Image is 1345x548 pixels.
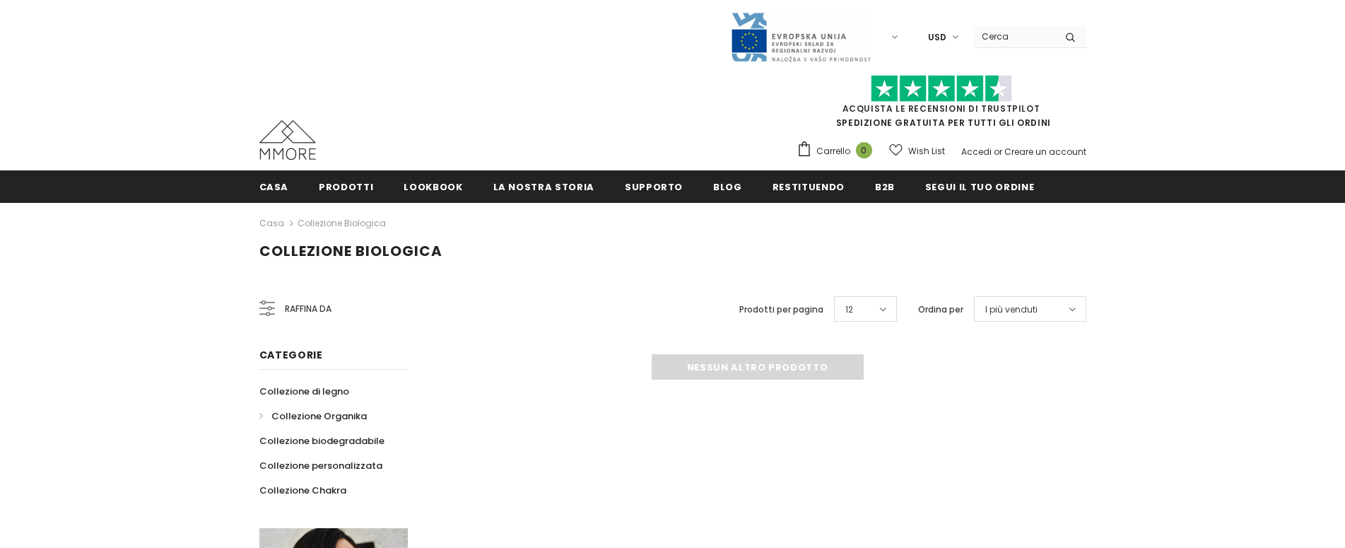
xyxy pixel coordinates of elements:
span: Collezione personalizzata [259,459,382,472]
span: Collezione Chakra [259,484,346,497]
span: Collezione biodegradabile [259,434,384,448]
span: Raffina da [285,301,331,317]
a: Carrello 0 [797,141,879,162]
a: Blog [713,170,742,202]
a: Collezione personalizzata [259,453,382,478]
a: Collezione Chakra [259,478,346,503]
a: Accedi [961,146,992,158]
img: Javni Razpis [730,11,871,63]
img: Casi MMORE [259,120,316,160]
span: Wish List [908,144,945,158]
span: Collezione biologica [259,241,442,261]
span: Segui il tuo ordine [925,180,1034,194]
a: Segui il tuo ordine [925,170,1034,202]
span: Collezione Organika [271,409,367,423]
a: Acquista le recensioni di TrustPilot [842,103,1040,115]
span: Carrello [816,144,850,158]
a: La nostra storia [493,170,594,202]
span: Lookbook [404,180,462,194]
a: Javni Razpis [730,30,871,42]
a: Restituendo [773,170,845,202]
span: I più venduti [985,303,1038,317]
span: Restituendo [773,180,845,194]
span: USD [928,30,946,45]
span: or [994,146,1002,158]
span: 12 [845,303,853,317]
span: Casa [259,180,289,194]
span: La nostra storia [493,180,594,194]
a: Collezione di legno [259,379,349,404]
span: supporto [625,180,683,194]
a: Prodotti [319,170,373,202]
img: Fidati di Pilot Stars [871,75,1012,103]
a: B2B [875,170,895,202]
a: Collezione biodegradabile [259,429,384,453]
span: Collezione di legno [259,385,349,398]
label: Prodotti per pagina [739,303,823,317]
input: Search Site [973,26,1055,47]
span: Prodotti [319,180,373,194]
label: Ordina per [918,303,963,317]
a: Casa [259,170,289,202]
span: 0 [856,142,872,158]
a: Collezione biologica [298,217,386,229]
a: Wish List [889,139,945,163]
a: Casa [259,215,284,232]
a: Collezione Organika [259,404,367,429]
span: Categorie [259,348,323,362]
a: supporto [625,170,683,202]
span: SPEDIZIONE GRATUITA PER TUTTI GLI ORDINI [797,81,1086,129]
a: Creare un account [1004,146,1086,158]
span: B2B [875,180,895,194]
a: Lookbook [404,170,462,202]
span: Blog [713,180,742,194]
